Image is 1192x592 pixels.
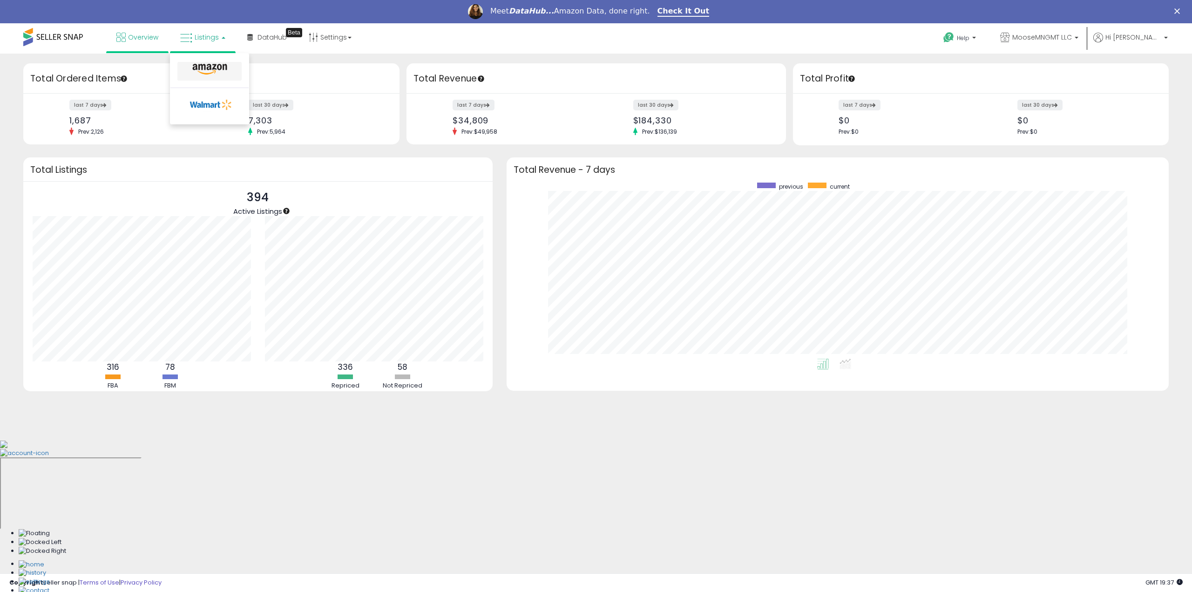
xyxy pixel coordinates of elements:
i: DataHub... [509,7,554,15]
label: last 7 days [453,100,494,110]
a: DataHub [240,23,294,51]
span: current [830,183,850,191]
label: last 30 days [1017,100,1063,110]
span: Prev: $136,139 [637,128,682,136]
div: $34,809 [453,116,589,125]
div: Repriced [318,381,373,390]
div: FBM [142,381,198,390]
span: MooseMNGMT LLC [1012,33,1072,42]
a: Check It Out [657,7,710,17]
span: Prev: $0 [839,128,859,136]
div: Tooltip anchor [120,75,128,83]
a: Help [936,25,985,54]
span: Help [957,34,969,42]
a: Listings [173,23,232,51]
span: Prev: $0 [1017,128,1037,136]
div: Not Repriced [375,381,431,390]
i: Get Help [943,32,955,43]
img: Settings [19,578,50,586]
span: DataHub [257,33,287,42]
div: Meet Amazon Data, done right. [490,7,650,16]
img: Floating [19,529,50,538]
label: last 7 days [839,100,880,110]
span: Hi [PERSON_NAME] [1105,33,1161,42]
img: Docked Left [19,538,61,547]
b: 58 [398,361,407,373]
a: Hi [PERSON_NAME] [1093,33,1168,54]
h3: Total Revenue [413,72,779,85]
p: 394 [233,189,282,206]
b: 78 [165,361,175,373]
img: Profile image for Georgie [468,4,483,19]
label: last 30 days [633,100,678,110]
span: Active Listings [233,206,282,216]
span: previous [779,183,803,191]
div: $0 [839,116,974,125]
h3: Total Listings [30,166,486,173]
img: Docked Right [19,547,66,556]
img: History [19,569,46,578]
span: Overview [128,33,158,42]
div: Tooltip anchor [282,207,291,215]
img: Home [19,560,44,569]
label: last 7 days [69,100,111,110]
h3: Total Revenue - 7 days [514,166,1162,173]
div: 7,303 [248,116,383,125]
label: last 30 days [248,100,293,110]
div: $0 [1017,116,1152,125]
a: Overview [109,23,165,51]
div: 1,687 [69,116,204,125]
div: Tooltip anchor [847,75,856,83]
a: Settings [302,23,359,51]
b: 336 [338,361,353,373]
div: Tooltip anchor [477,75,485,83]
span: Prev: $49,958 [457,128,502,136]
div: $184,330 [633,116,770,125]
a: MooseMNGMT LLC [993,23,1085,54]
span: Prev: 2,126 [74,128,108,136]
span: Listings [195,33,219,42]
span: Prev: 5,964 [252,128,290,136]
div: Tooltip anchor [286,28,302,37]
b: 316 [107,361,119,373]
div: Close [1174,8,1184,14]
h3: Total Profit [800,72,1162,85]
h3: Total Ordered Items [30,72,393,85]
div: FBA [85,381,141,390]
